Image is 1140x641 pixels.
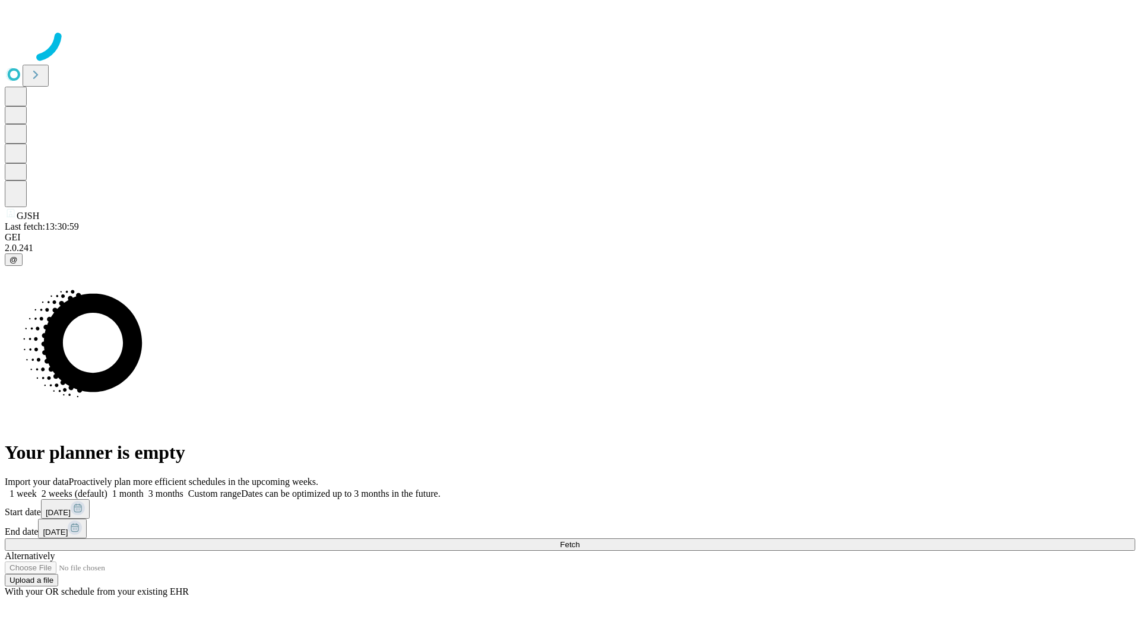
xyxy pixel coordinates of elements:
[42,488,107,499] span: 2 weeks (default)
[9,255,18,264] span: @
[9,488,37,499] span: 1 week
[148,488,183,499] span: 3 months
[5,253,23,266] button: @
[5,221,79,231] span: Last fetch: 13:30:59
[5,477,69,487] span: Import your data
[5,538,1135,551] button: Fetch
[46,508,71,517] span: [DATE]
[112,488,144,499] span: 1 month
[5,551,55,561] span: Alternatively
[17,211,39,221] span: GJSH
[43,528,68,537] span: [DATE]
[241,488,440,499] span: Dates can be optimized up to 3 months in the future.
[5,519,1135,538] div: End date
[5,243,1135,253] div: 2.0.241
[5,499,1135,519] div: Start date
[560,540,579,549] span: Fetch
[5,574,58,586] button: Upload a file
[41,499,90,519] button: [DATE]
[5,442,1135,464] h1: Your planner is empty
[5,586,189,596] span: With your OR schedule from your existing EHR
[188,488,241,499] span: Custom range
[38,519,87,538] button: [DATE]
[5,232,1135,243] div: GEI
[69,477,318,487] span: Proactively plan more efficient schedules in the upcoming weeks.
